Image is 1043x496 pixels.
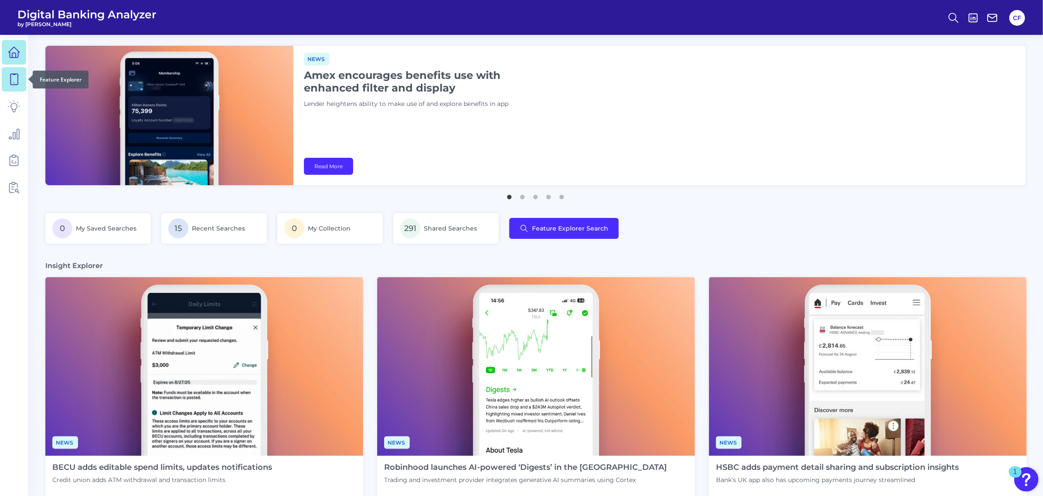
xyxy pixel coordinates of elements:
[52,218,72,238] span: 0
[384,438,410,446] a: News
[45,213,151,244] a: 0My Saved Searches
[168,218,188,238] span: 15
[284,218,304,238] span: 0
[304,53,330,65] span: News
[518,190,527,199] button: 2
[1014,467,1039,492] button: Open Resource Center, 1 new notification
[17,8,157,21] span: Digital Banking Analyzer
[45,277,363,456] img: News - Phone (2).png
[531,190,540,199] button: 3
[76,224,136,232] span: My Saved Searches
[52,436,78,449] span: News
[377,277,695,456] img: News - Phone (1).png
[393,213,499,244] a: 291Shared Searches
[509,218,619,239] button: Feature Explorer Search
[277,213,383,244] a: 0My Collection
[384,436,410,449] span: News
[161,213,267,244] a: 15Recent Searches
[304,54,330,63] a: News
[33,71,89,88] div: Feature Explorer
[384,476,667,484] p: Trading and investment provider integrates generative AI summaries using Cortex
[384,463,667,472] h4: Robinhood launches AI-powered ‘Digests’ in the [GEOGRAPHIC_DATA]
[45,261,103,270] h3: Insight Explorer
[45,46,293,185] img: bannerImg
[400,218,420,238] span: 291
[505,190,514,199] button: 1
[532,225,608,232] span: Feature Explorer Search
[304,158,353,175] a: Read More
[716,463,959,472] h4: HSBC adds payment detail sharing and subscription insights
[304,99,522,109] p: Lender heightens ability to make use of and explore benefits in app
[716,476,959,484] p: Bank’s UK app also has upcoming payments journey streamlined
[544,190,553,199] button: 4
[52,438,78,446] a: News
[1009,10,1025,26] button: CF
[192,224,245,232] span: Recent Searches
[424,224,477,232] span: Shared Searches
[308,224,351,232] span: My Collection
[1013,472,1017,483] div: 1
[709,277,1027,456] img: News - Phone.png
[557,190,566,199] button: 5
[52,463,272,472] h4: BECU adds editable spend limits, updates notifications
[304,69,522,94] h1: Amex encourages benefits use with enhanced filter and display
[716,436,742,449] span: News
[17,21,157,27] span: by [PERSON_NAME]
[716,438,742,446] a: News
[52,476,272,484] p: Credit union adds ATM withdrawal and transaction limits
